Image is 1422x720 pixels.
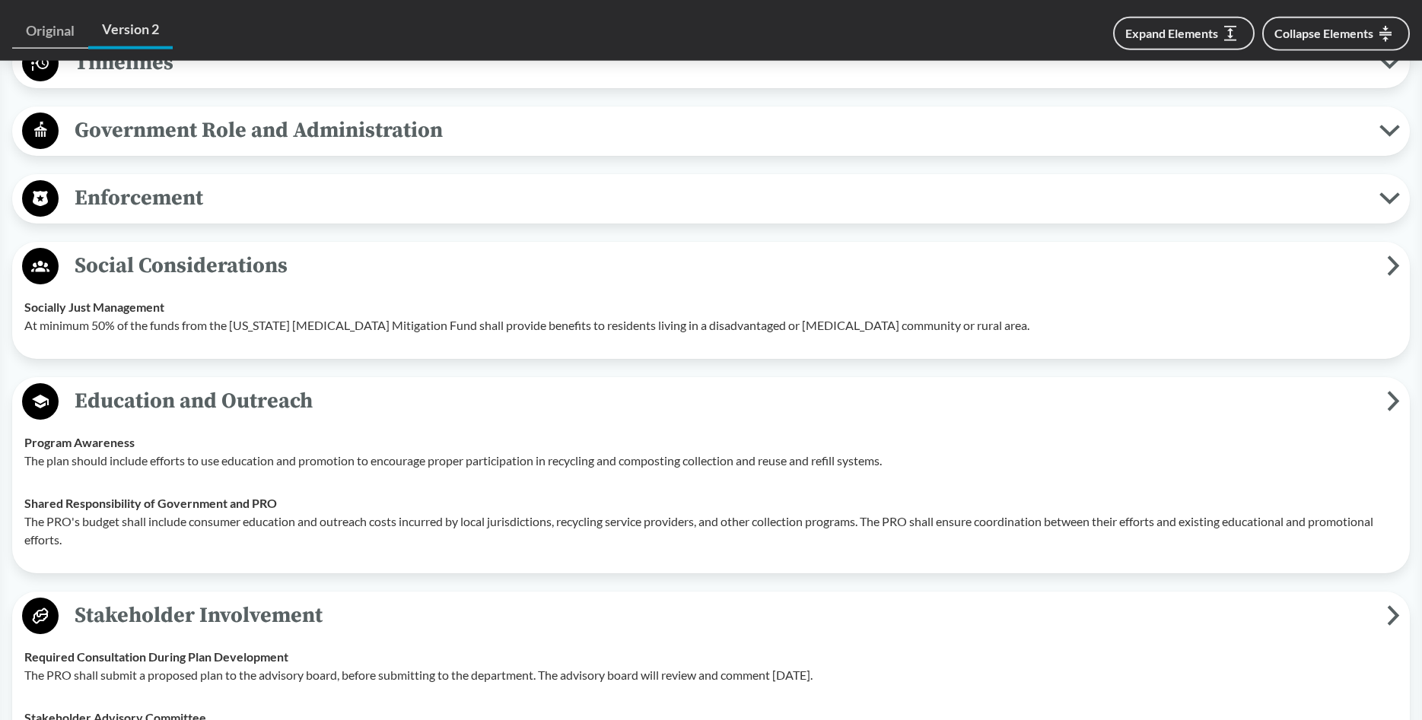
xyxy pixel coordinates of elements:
button: Expand Elements [1113,17,1255,50]
button: Collapse Elements [1262,17,1410,51]
p: The PRO shall submit a proposed plan to the advisory board, before submitting to the department. ... [24,666,1398,684]
strong: Program Awareness [24,435,135,449]
span: Social Considerations [59,249,1387,283]
button: Government Role and Administration [17,112,1405,151]
span: Timelines [59,46,1379,80]
a: Original [12,14,88,49]
span: Education and Outreach [59,384,1387,418]
button: Social Considerations [17,247,1405,286]
span: Stakeholder Involvement [59,598,1387,633]
p: The PRO's budget shall include consumer education and outreach costs incurred by local jurisdicti... [24,512,1398,549]
span: Enforcement [59,181,1379,215]
button: Timelines [17,44,1405,83]
strong: Socially Just Management [24,300,164,314]
button: Stakeholder Involvement [17,597,1405,636]
button: Education and Outreach [17,382,1405,421]
p: At minimum 50% of the funds from the [US_STATE] [MEDICAL_DATA] Mitigation Fund shall provide bene... [24,316,1398,335]
button: Enforcement [17,179,1405,218]
span: Government Role and Administration [59,113,1379,147]
strong: Shared Responsibility of Government and PRO [24,496,277,510]
strong: Required Consultation During Plan Development [24,649,288,664]
p: The plan should include efforts to use education and promotion to encourage proper participation ... [24,452,1398,470]
a: Version 2 [88,12,173,49]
